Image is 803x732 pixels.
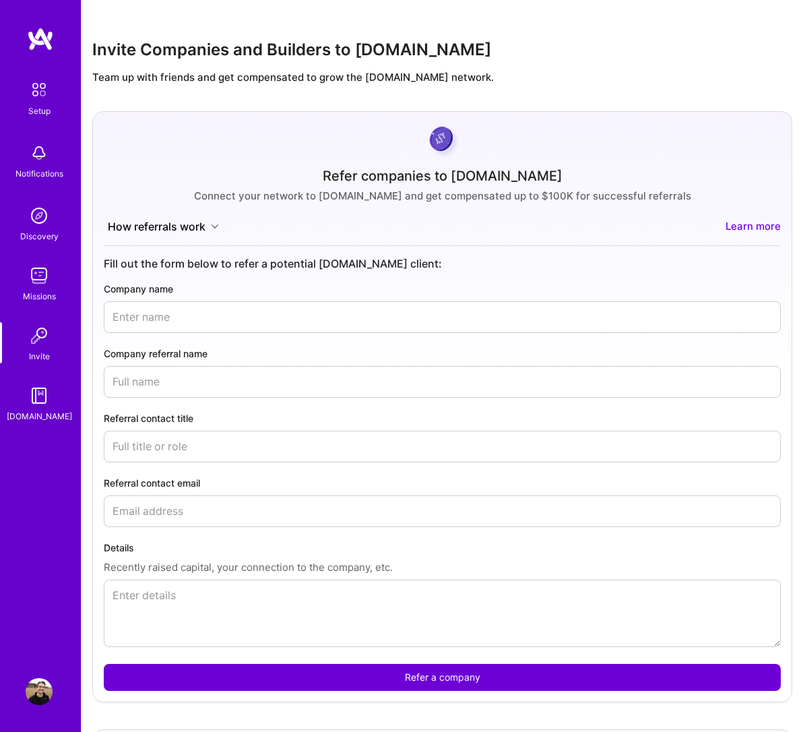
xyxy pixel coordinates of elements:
[104,431,781,462] input: Full title or role
[104,219,223,235] button: How referrals work
[29,349,50,363] div: Invite
[104,476,781,490] label: Referral contact email
[92,70,792,84] p: Team up with friends and get compensated to grow the [DOMAIN_NAME] network.
[7,409,72,423] div: [DOMAIN_NAME]
[28,104,51,118] div: Setup
[194,189,691,203] div: Connect your network to [DOMAIN_NAME] and get compensated up to $100K for successful referrals
[22,678,56,705] a: User Avatar
[26,678,53,705] img: User Avatar
[104,541,781,555] label: Details
[104,301,781,333] input: Enter name
[27,27,54,51] img: logo
[92,40,792,60] h1: Invite Companies and Builders to [DOMAIN_NAME]
[425,123,460,158] img: purpleCoin
[104,346,781,361] label: Company referral name
[104,282,781,296] label: Company name
[26,262,53,289] img: teamwork
[26,140,53,166] img: bell
[104,257,781,271] div: Fill out the form below to refer a potential [DOMAIN_NAME] client:
[25,75,53,104] img: setup
[26,202,53,229] img: discovery
[323,169,563,183] div: Refer companies to [DOMAIN_NAME]
[104,411,781,425] label: Referral contact title
[104,560,781,574] p: Recently raised capital, your connection to the company, etc.
[15,166,63,181] div: Notifications
[23,289,56,303] div: Missions
[104,495,781,527] input: Email address
[26,322,53,349] img: Invite
[26,382,53,409] img: guide book
[104,664,781,691] button: Refer a company
[20,229,59,243] div: Discovery
[104,366,781,398] input: Full name
[726,219,781,235] a: Learn more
